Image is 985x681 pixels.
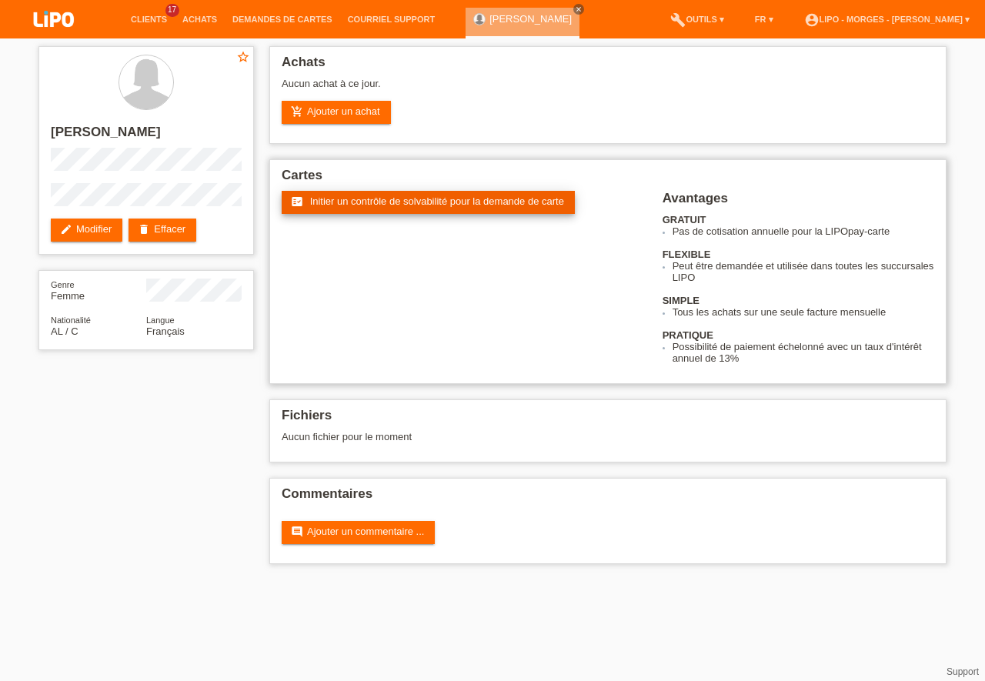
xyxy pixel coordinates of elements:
[747,15,781,24] a: FR ▾
[673,225,934,237] li: Pas de cotisation annuelle pour la LIPOpay-carte
[663,214,706,225] b: GRATUIT
[282,78,934,101] div: Aucun achat à ce jour.
[573,4,584,15] a: close
[60,223,72,235] i: edit
[175,15,225,24] a: Achats
[51,279,146,302] div: Femme
[282,55,934,78] h2: Achats
[236,50,250,64] i: star_border
[673,260,934,283] li: Peut être demandée et utilisée dans toutes les succursales LIPO
[51,219,122,242] a: editModifier
[310,195,564,207] span: Initier un contrôle de solvabilité pour la demande de carte
[282,521,435,544] a: commentAjouter un commentaire ...
[282,101,391,124] a: add_shopping_cartAjouter un achat
[282,431,752,442] div: Aucun fichier pour le moment
[138,223,150,235] i: delete
[51,280,75,289] span: Genre
[282,168,934,191] h2: Cartes
[663,191,934,214] h2: Avantages
[575,5,583,13] i: close
[663,249,711,260] b: FLEXIBLE
[340,15,442,24] a: Courriel Support
[51,125,242,148] h2: [PERSON_NAME]
[236,50,250,66] a: star_border
[123,15,175,24] a: Clients
[282,408,934,431] h2: Fichiers
[146,315,175,325] span: Langue
[663,295,700,306] b: SIMPLE
[165,4,179,17] span: 17
[947,666,979,677] a: Support
[673,341,934,364] li: Possibilité de paiement échelonné avec un taux d'intérêt annuel de 13%
[146,325,185,337] span: Français
[663,329,713,341] b: PRATIQUE
[15,32,92,43] a: LIPO pay
[291,526,303,538] i: comment
[282,486,934,509] h2: Commentaires
[51,315,91,325] span: Nationalité
[51,325,78,337] span: Albanie / C / 11.10.2016
[673,306,934,318] li: Tous les achats sur une seule facture mensuelle
[670,12,686,28] i: build
[282,191,575,214] a: fact_check Initier un contrôle de solvabilité pour la demande de carte
[796,15,977,24] a: account_circleLIPO - Morges - [PERSON_NAME] ▾
[804,12,820,28] i: account_circle
[489,13,572,25] a: [PERSON_NAME]
[291,105,303,118] i: add_shopping_cart
[291,195,303,208] i: fact_check
[129,219,196,242] a: deleteEffacer
[225,15,340,24] a: Demandes de cartes
[663,15,731,24] a: buildOutils ▾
